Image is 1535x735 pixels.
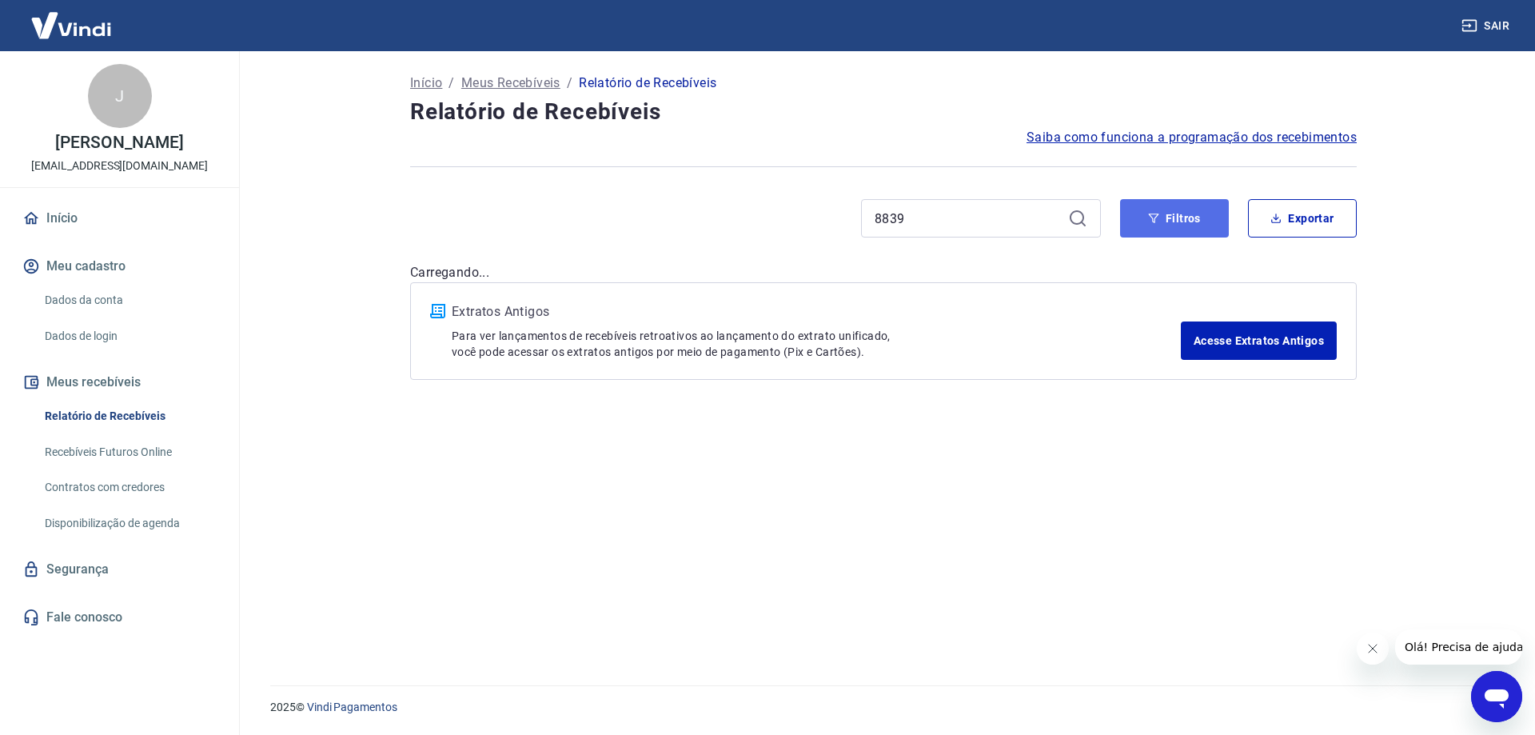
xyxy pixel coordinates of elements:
span: Olá! Precisa de ajuda? [10,11,134,24]
div: J [88,64,152,128]
a: Fale conosco [19,600,220,635]
a: Vindi Pagamentos [307,701,397,713]
img: Vindi [19,1,123,50]
a: Segurança [19,552,220,587]
iframe: Mensagem da empresa [1395,629,1522,665]
p: Extratos Antigos [452,302,1181,322]
p: Para ver lançamentos de recebíveis retroativos ao lançamento do extrato unificado, você pode aces... [452,328,1181,360]
h4: Relatório de Recebíveis [410,96,1357,128]
p: 2025 © [270,699,1497,716]
a: Saiba como funciona a programação dos recebimentos [1027,128,1357,147]
button: Meu cadastro [19,249,220,284]
a: Relatório de Recebíveis [38,400,220,433]
input: Busque pelo número do pedido [875,206,1062,230]
p: / [567,74,572,93]
button: Sair [1458,11,1516,41]
iframe: Botão para abrir a janela de mensagens [1471,671,1522,722]
p: [PERSON_NAME] [55,134,183,151]
a: Início [410,74,442,93]
p: Carregando... [410,263,1357,282]
p: Relatório de Recebíveis [579,74,716,93]
button: Meus recebíveis [19,365,220,400]
a: Dados de login [38,320,220,353]
a: Meus Recebíveis [461,74,560,93]
button: Filtros [1120,199,1229,238]
p: [EMAIL_ADDRESS][DOMAIN_NAME] [31,158,208,174]
a: Acesse Extratos Antigos [1181,322,1337,360]
a: Recebíveis Futuros Online [38,436,220,469]
img: ícone [430,304,445,318]
a: Dados da conta [38,284,220,317]
a: Contratos com credores [38,471,220,504]
iframe: Fechar mensagem [1357,633,1389,665]
a: Início [19,201,220,236]
p: / [449,74,454,93]
button: Exportar [1248,199,1357,238]
a: Disponibilização de agenda [38,507,220,540]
